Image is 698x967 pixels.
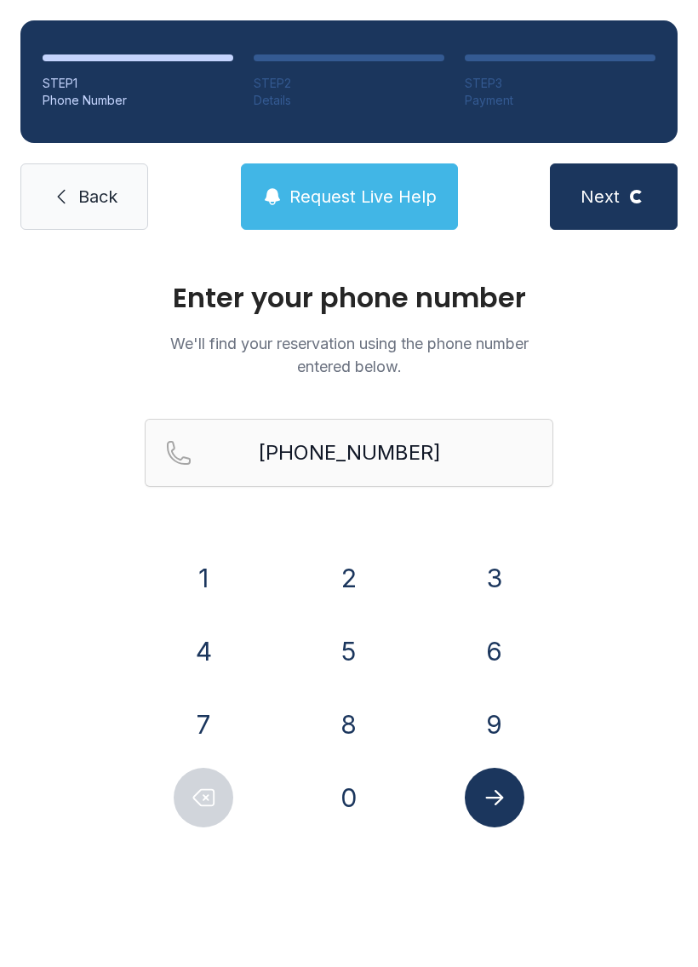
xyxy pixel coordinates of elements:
[465,548,524,608] button: 3
[465,768,524,827] button: Submit lookup form
[174,548,233,608] button: 1
[254,92,444,109] div: Details
[289,185,437,209] span: Request Live Help
[319,548,379,608] button: 2
[319,621,379,681] button: 5
[43,92,233,109] div: Phone Number
[174,695,233,754] button: 7
[43,75,233,92] div: STEP 1
[254,75,444,92] div: STEP 2
[581,185,620,209] span: Next
[145,284,553,312] h1: Enter your phone number
[174,621,233,681] button: 4
[145,332,553,378] p: We'll find your reservation using the phone number entered below.
[465,621,524,681] button: 6
[145,419,553,487] input: Reservation phone number
[174,768,233,827] button: Delete number
[465,92,655,109] div: Payment
[465,695,524,754] button: 9
[465,75,655,92] div: STEP 3
[319,695,379,754] button: 8
[319,768,379,827] button: 0
[78,185,117,209] span: Back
